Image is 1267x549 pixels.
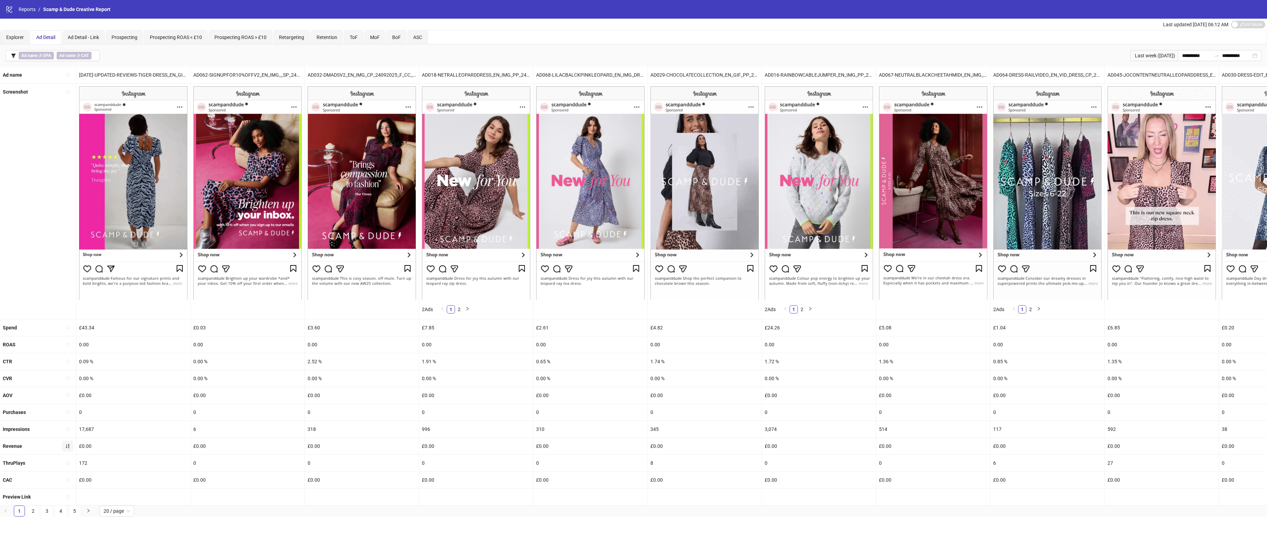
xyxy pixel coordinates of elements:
[798,306,806,313] a: 2
[536,86,645,299] img: Screenshot 120234883067830005
[3,325,17,330] b: Spend
[876,319,990,336] div: £5.08
[1105,387,1219,404] div: £0.00
[370,35,380,40] span: MoF
[305,67,419,83] div: AD032-DMADSV2_EN_IMG_CP_24092025_F_CC_SC24_None_ANDROMEDA
[447,305,455,314] li: 1
[876,421,990,437] div: 514
[3,342,16,347] b: ROAS
[648,455,762,471] div: 8
[76,370,190,387] div: 0.00 %
[790,306,797,313] a: 1
[533,370,647,387] div: 0.00 %
[1214,53,1219,58] span: to
[150,35,202,40] span: Prospecting ROAS < £10
[214,35,267,40] span: Prospecting ROAS > £10
[441,307,445,311] span: left
[990,336,1104,353] div: 0.00
[781,305,790,314] button: left
[3,72,22,78] b: Ad name
[419,404,533,421] div: 0
[1012,307,1016,311] span: left
[990,370,1104,387] div: 0.00 %
[65,393,70,397] span: sort-ascending
[191,472,304,488] div: £0.00
[419,438,533,454] div: £0.00
[305,336,419,353] div: 0.00
[648,353,762,370] div: 1.74 %
[455,306,463,313] a: 2
[422,86,530,299] img: Screenshot 120234883067860005
[419,455,533,471] div: 0
[762,336,876,353] div: 0.00
[876,472,990,488] div: £0.00
[1105,404,1219,421] div: 0
[1018,305,1026,314] li: 1
[17,6,37,13] a: Reports
[6,35,24,40] span: Explorer
[1010,305,1018,314] button: left
[533,472,647,488] div: £0.00
[55,505,66,517] li: 4
[648,370,762,387] div: 0.00 %
[990,319,1104,336] div: £1.04
[783,307,787,311] span: left
[1027,306,1034,313] a: 2
[65,410,70,415] span: sort-ascending
[876,404,990,421] div: 0
[305,421,419,437] div: 318
[305,438,419,454] div: £0.00
[762,370,876,387] div: 0.00 %
[3,509,8,513] span: left
[533,319,647,336] div: £2.61
[419,387,533,404] div: £0.00
[1105,336,1219,353] div: 0.00
[438,305,447,314] li: Previous Page
[1105,319,1219,336] div: £6.85
[68,35,99,40] span: Ad Detail - Link
[648,336,762,353] div: 0.00
[279,35,304,40] span: Retargeting
[76,336,190,353] div: 0.00
[879,86,987,299] img: Screenshot 120234883067810005
[533,353,647,370] div: 0.65 %
[83,505,94,517] button: right
[28,505,39,517] li: 2
[350,35,358,40] span: ToF
[65,342,70,347] span: sort-ascending
[876,455,990,471] div: 0
[191,353,304,370] div: 0.00 %
[1105,455,1219,471] div: 27
[463,305,472,314] li: Next Page
[14,506,25,516] a: 1
[876,336,990,353] div: 0.00
[990,404,1104,421] div: 0
[3,393,12,398] b: AOV
[533,387,647,404] div: £0.00
[3,460,25,466] b: ThruPlays
[65,444,70,449] span: sort-ascending
[3,426,30,432] b: Impressions
[308,86,416,299] img: Screenshot 120234883067970005
[465,307,470,311] span: right
[1037,307,1041,311] span: right
[305,319,419,336] div: £3.60
[762,353,876,370] div: 1.72 %
[1108,86,1216,299] img: Screenshot 120234883067960005
[422,307,433,312] span: 2 Ads
[648,472,762,488] div: £0.00
[1105,67,1219,83] div: AD045-JOCONTENTNEUTRALLEOPARDDRESS_EN_VID_DRESS_PP_24092025_F_NSE_SC13_USP14_ANDROMEDA_
[76,438,190,454] div: £0.00
[43,7,110,12] span: Scamp & Dude Creative Report
[765,86,873,299] img: Screenshot 120234883068000005
[876,438,990,454] div: £0.00
[762,319,876,336] div: £24.26
[3,443,22,449] b: Revenue
[876,387,990,404] div: £0.00
[447,306,455,313] a: 1
[808,307,812,311] span: right
[1163,22,1228,27] span: Last updated [DATE] 06:12 AM
[41,505,52,517] li: 3
[112,35,137,40] span: Prospecting
[3,410,26,415] b: Purchases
